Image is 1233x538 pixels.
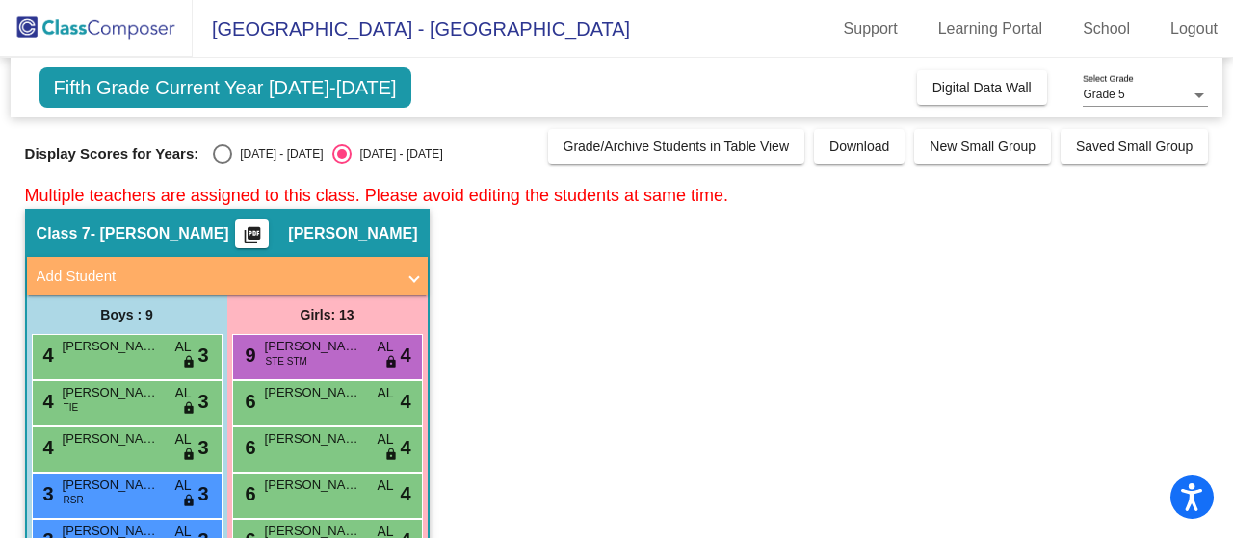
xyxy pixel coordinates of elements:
[174,429,191,449] span: AL
[265,383,361,402] span: [PERSON_NAME]
[25,145,199,163] span: Display Scores for Years:
[377,475,393,496] span: AL
[914,129,1051,164] button: New Small Group
[174,475,191,496] span: AL
[241,345,256,366] span: 9
[213,144,442,164] mat-radio-group: Select an option
[1061,129,1208,164] button: Saved Small Group
[64,400,79,415] span: TIE
[37,224,91,243] span: Class 7
[1083,88,1124,101] span: Grade 5
[235,219,269,248] button: Print Students Details
[182,355,196,371] span: lock
[1076,139,1193,154] span: Saved Small Group
[64,493,84,507] span: RSR
[1155,13,1233,44] a: Logout
[63,337,159,356] span: [PERSON_NAME]
[400,433,410,462] span: 4
[266,354,307,369] span: STE STM
[265,429,361,448] span: [PERSON_NAME]
[25,186,728,205] span: Multiple teachers are assigned to this class. Please avoid editing the students at same time.
[265,337,361,356] span: [PERSON_NAME]
[91,224,229,243] span: - [PERSON_NAME]
[241,437,256,458] span: 6
[182,448,196,463] span: lock
[63,475,159,495] span: [PERSON_NAME]
[932,80,1032,95] span: Digital Data Wall
[828,13,913,44] a: Support
[227,295,428,334] div: Girls: 13
[930,139,1036,154] span: New Small Group
[193,13,630,44] span: [GEOGRAPHIC_DATA] - [GEOGRAPHIC_DATA]
[288,224,417,243] span: [PERSON_NAME]
[39,67,411,108] span: Fifth Grade Current Year [DATE]-[DATE]
[197,387,208,416] span: 3
[384,355,398,371] span: lock
[241,483,256,504] span: 6
[400,341,410,370] span: 4
[400,479,410,508] span: 4
[174,337,191,357] span: AL
[829,139,889,154] span: Download
[182,494,196,509] span: lock
[377,429,393,449] span: AL
[39,391,54,412] span: 4
[37,266,395,288] mat-panel-title: Add Student
[27,295,227,334] div: Boys : 9
[197,341,208,370] span: 3
[1067,13,1145,44] a: School
[39,483,54,504] span: 3
[923,13,1059,44] a: Learning Portal
[174,383,191,403] span: AL
[197,433,208,462] span: 3
[182,401,196,417] span: lock
[548,129,805,164] button: Grade/Archive Students in Table View
[197,479,208,508] span: 3
[377,337,393,357] span: AL
[63,383,159,402] span: [PERSON_NAME] D'[PERSON_NAME] III
[400,387,410,416] span: 4
[232,145,323,163] div: [DATE] - [DATE]
[63,429,159,448] span: [PERSON_NAME]
[241,225,264,252] mat-icon: picture_as_pdf
[384,448,398,463] span: lock
[377,383,393,403] span: AL
[352,145,442,163] div: [DATE] - [DATE]
[27,257,428,295] mat-expansion-panel-header: Add Student
[814,129,905,164] button: Download
[265,475,361,495] span: [PERSON_NAME]
[39,437,54,458] span: 4
[241,391,256,412] span: 6
[564,139,790,154] span: Grade/Archive Students in Table View
[39,345,54,366] span: 4
[917,70,1047,105] button: Digital Data Wall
